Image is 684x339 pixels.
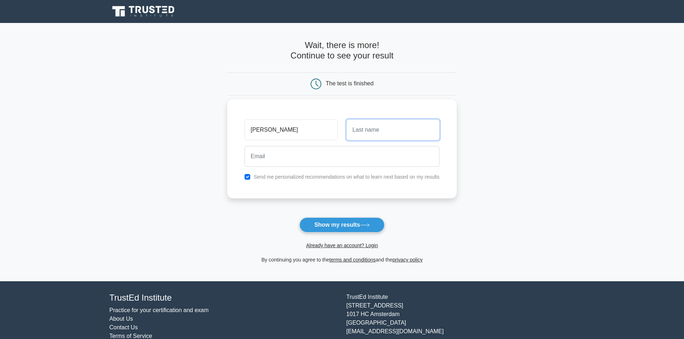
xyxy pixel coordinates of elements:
h4: TrustEd Institute [110,293,338,303]
a: Contact Us [110,324,138,330]
input: Last name [346,119,439,140]
a: terms and conditions [329,257,376,263]
label: Send me personalized recommendations on what to learn next based on my results [253,174,439,180]
a: Already have an account? Login [306,243,378,248]
div: By continuing you agree to the and the [223,255,461,264]
a: Practice for your certification and exam [110,307,209,313]
a: Terms of Service [110,333,152,339]
input: First name [245,119,338,140]
a: privacy policy [392,257,423,263]
button: Show my results [299,217,384,232]
h4: Wait, there is more! Continue to see your result [227,40,457,61]
div: The test is finished [326,80,373,86]
a: About Us [110,316,133,322]
input: Email [245,146,439,167]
